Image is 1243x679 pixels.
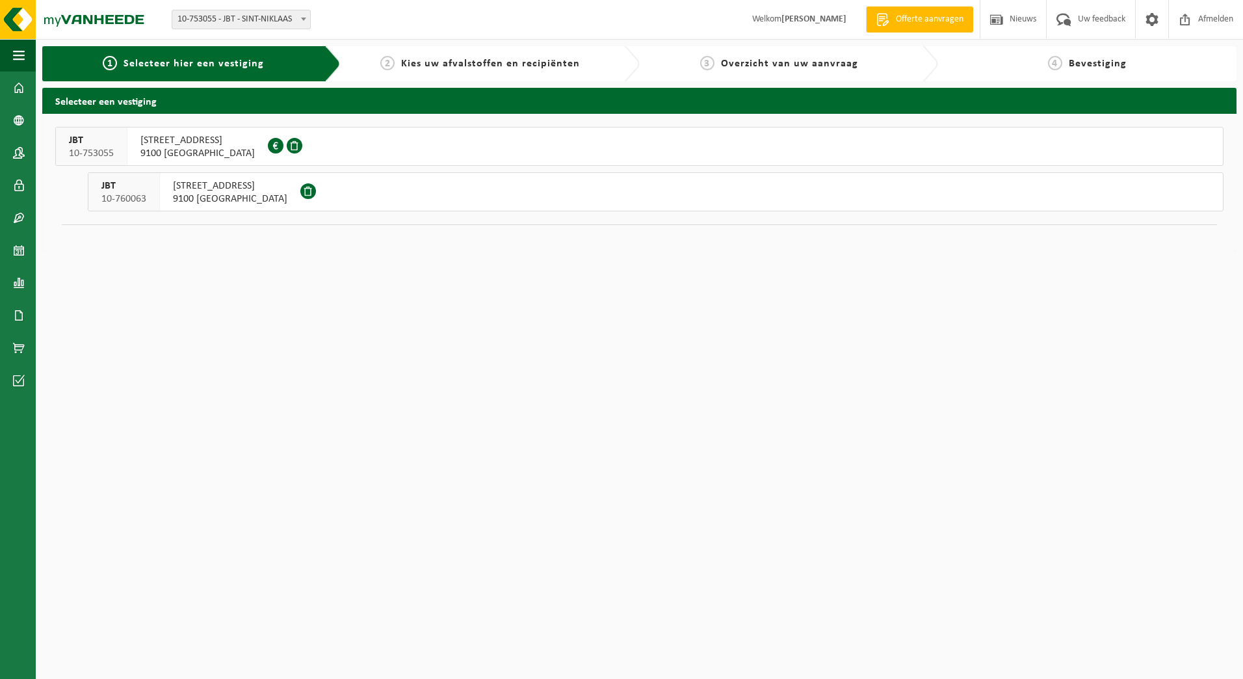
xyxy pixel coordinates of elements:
[124,59,264,69] span: Selecteer hier een vestiging
[721,59,858,69] span: Overzicht van uw aanvraag
[380,56,395,70] span: 2
[781,14,846,24] strong: [PERSON_NAME]
[69,134,114,147] span: JBT
[140,134,255,147] span: [STREET_ADDRESS]
[42,88,1236,113] h2: Selecteer een vestiging
[101,193,146,206] span: 10-760063
[173,193,287,206] span: 9100 [GEOGRAPHIC_DATA]
[55,127,1223,166] button: JBT 10-753055 [STREET_ADDRESS]9100 [GEOGRAPHIC_DATA]
[172,10,311,29] span: 10-753055 - JBT - SINT-NIKLAAS
[1069,59,1127,69] span: Bevestiging
[401,59,580,69] span: Kies uw afvalstoffen en recipiënten
[103,56,117,70] span: 1
[101,180,146,193] span: JBT
[173,180,287,193] span: [STREET_ADDRESS]
[140,147,255,160] span: 9100 [GEOGRAPHIC_DATA]
[700,56,714,70] span: 3
[1048,56,1062,70] span: 4
[88,172,1223,211] button: JBT 10-760063 [STREET_ADDRESS]9100 [GEOGRAPHIC_DATA]
[172,10,310,29] span: 10-753055 - JBT - SINT-NIKLAAS
[69,147,114,160] span: 10-753055
[866,7,973,33] a: Offerte aanvragen
[893,13,967,26] span: Offerte aanvragen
